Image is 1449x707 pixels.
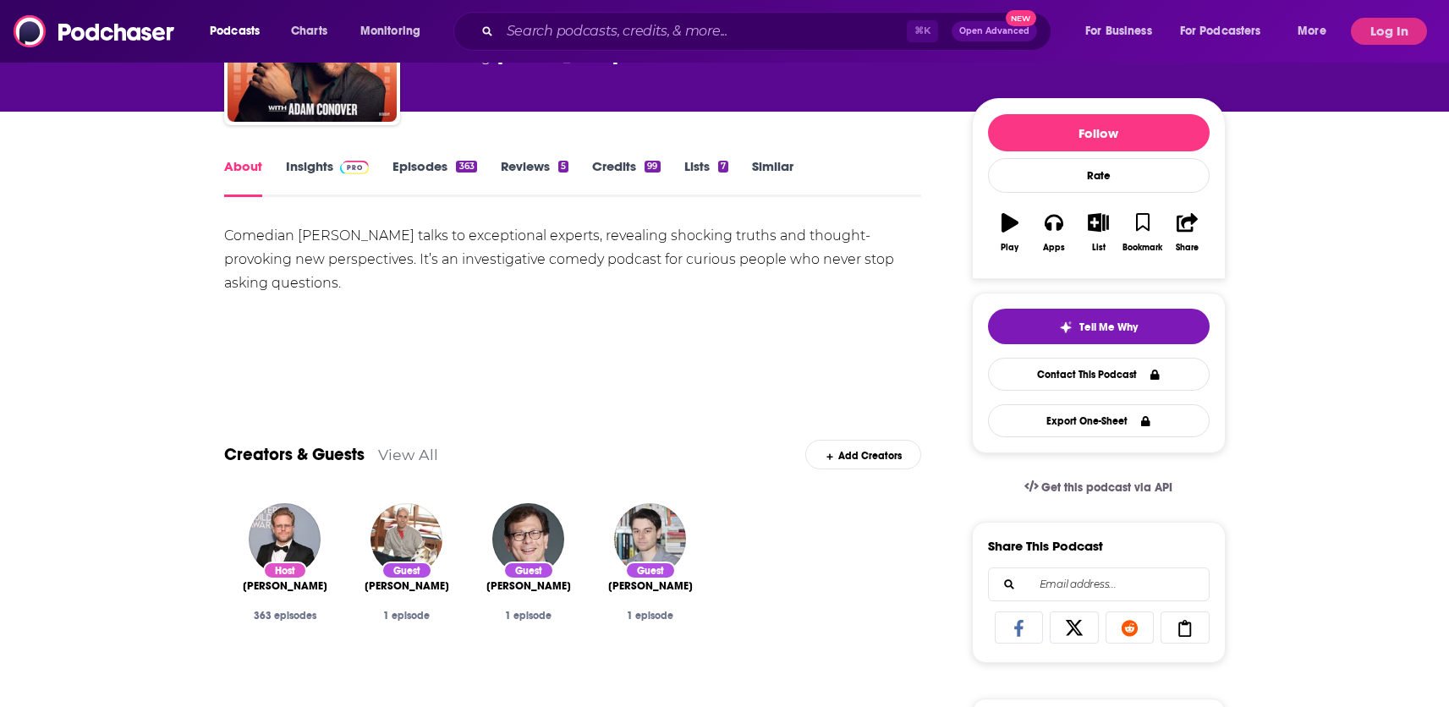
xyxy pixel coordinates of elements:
a: About [224,158,262,197]
a: Similar [752,158,793,197]
button: open menu [1073,18,1173,45]
a: Creators & Guests [224,444,365,465]
button: open menu [1169,18,1286,45]
a: Credits99 [592,158,660,197]
a: Adam Conover [243,579,327,593]
a: Get this podcast via API [1011,467,1187,508]
img: tell me why sparkle [1059,321,1073,334]
button: Play [988,202,1032,263]
div: 7 [718,161,728,173]
button: Open AdvancedNew [952,21,1037,41]
img: Adam Ratner [492,503,564,575]
div: Share [1176,243,1199,253]
div: Apps [1043,243,1065,253]
div: Play [1001,243,1018,253]
div: Comedian [PERSON_NAME] talks to exceptional experts, revealing shocking truths and thought-provok... [224,224,922,295]
button: Log In [1351,18,1427,45]
a: Share on X/Twitter [1050,611,1099,644]
span: Get this podcast via API [1041,480,1172,495]
div: 363 [456,161,476,173]
div: 1 episode [481,610,576,622]
div: 99 [645,161,660,173]
button: Apps [1032,202,1076,263]
button: List [1076,202,1120,263]
div: 363 episodes [238,610,332,622]
div: Guest [625,562,676,579]
div: Bookmark [1122,243,1162,253]
div: Search podcasts, credits, & more... [469,12,1068,51]
div: 5 [558,161,568,173]
button: Share [1165,202,1209,263]
div: Guest [503,562,554,579]
a: Lists7 [684,158,728,197]
img: Rob Brotherton [614,503,686,575]
span: More [1298,19,1326,43]
button: Export One-Sheet [988,404,1210,437]
a: Episodes363 [392,158,476,197]
span: Tell Me Why [1079,321,1138,334]
span: Monitoring [360,19,420,43]
div: Rate [988,158,1210,193]
span: New [1006,10,1036,26]
span: For Business [1085,19,1152,43]
button: open menu [1286,18,1347,45]
span: [PERSON_NAME] [365,579,449,593]
a: Contact This Podcast [988,358,1210,391]
a: View All [378,446,438,463]
span: Podcasts [210,19,260,43]
a: Share on Facebook [995,611,1044,644]
button: tell me why sparkleTell Me Why [988,309,1210,344]
div: Search followers [988,567,1210,601]
h3: Share This Podcast [988,538,1103,554]
a: Copy Link [1161,611,1210,644]
div: 1 episode [603,610,698,622]
span: [PERSON_NAME] [243,579,327,593]
div: Host [263,562,307,579]
span: Charts [291,19,327,43]
span: Open Advanced [959,27,1029,36]
button: open menu [198,18,282,45]
img: Adam Conover [249,503,321,575]
span: [PERSON_NAME] [608,579,693,593]
a: Reviews5 [501,158,568,197]
button: Follow [988,114,1210,151]
a: Adam Ratner [486,579,571,593]
a: Arik Kershenbaum [365,579,449,593]
div: List [1092,243,1106,253]
button: Bookmark [1121,202,1165,263]
div: Guest [381,562,432,579]
div: 1 episode [360,610,454,622]
img: Podchaser - Follow, Share and Rate Podcasts [14,15,176,47]
span: [PERSON_NAME] [486,579,571,593]
span: For Podcasters [1180,19,1261,43]
a: Charts [280,18,338,45]
button: open menu [349,18,442,45]
input: Email address... [1002,568,1195,600]
input: Search podcasts, credits, & more... [500,18,907,45]
img: Podchaser Pro [340,161,370,174]
a: Rob Brotherton [608,579,693,593]
div: Add Creators [805,440,921,469]
a: Share on Reddit [1106,611,1155,644]
span: ⌘ K [907,20,938,42]
a: InsightsPodchaser Pro [286,158,370,197]
img: Arik Kershenbaum [370,503,442,575]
